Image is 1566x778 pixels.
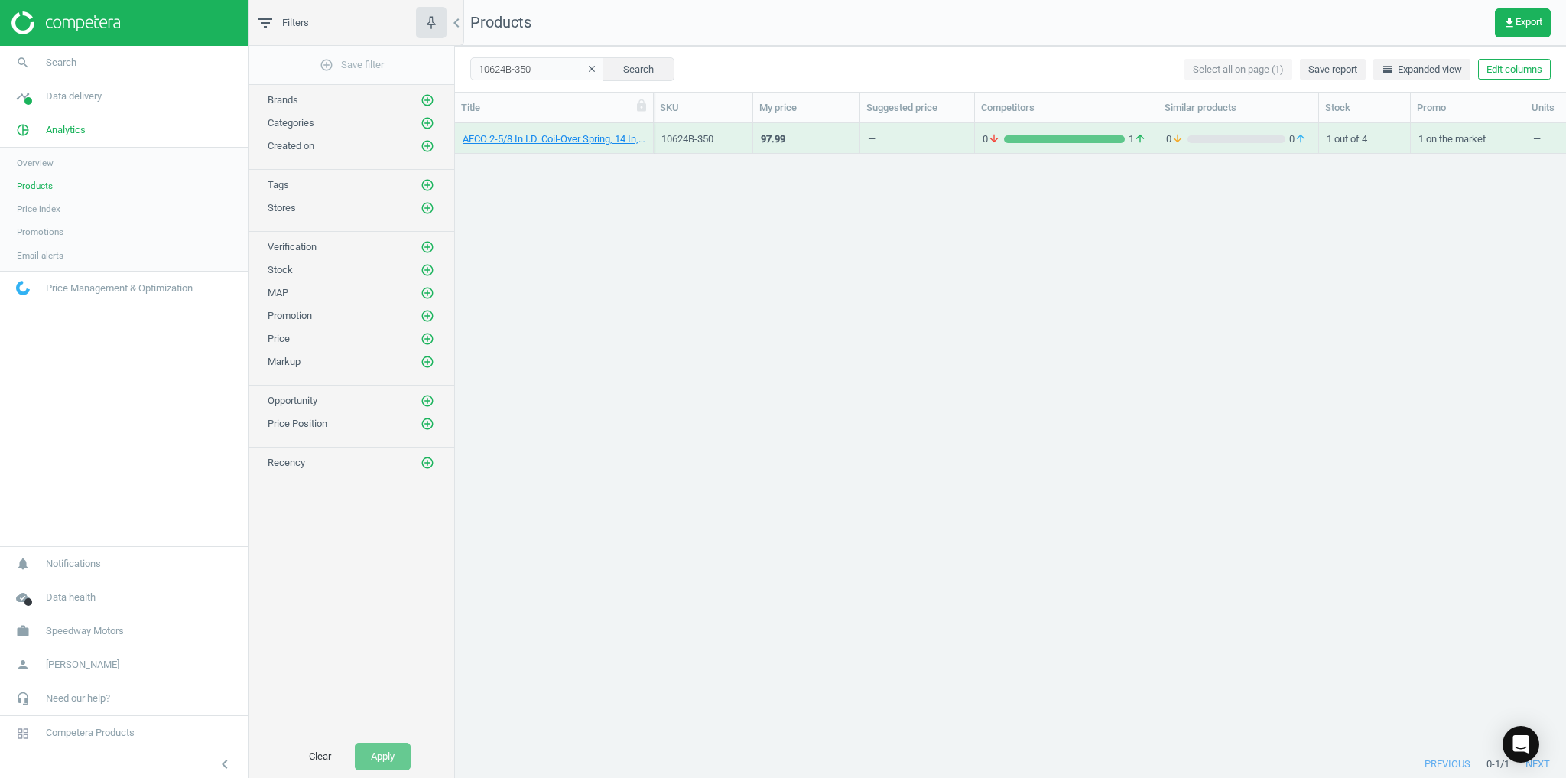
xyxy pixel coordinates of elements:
button: add_circle_outline [420,416,435,431]
span: Speedway Motors [46,624,124,638]
i: add_circle_outline [421,332,434,346]
span: Analytics [46,123,86,137]
span: Need our help? [46,692,110,705]
span: 0 [1166,132,1187,146]
i: arrow_downward [1171,132,1184,146]
button: add_circle_outline [420,200,435,216]
button: add_circle_outline [420,308,435,324]
button: add_circle_outline [420,93,435,108]
span: Email alerts [17,249,63,262]
span: Data delivery [46,90,102,103]
i: arrow_upward [1134,132,1146,146]
span: Stock [268,264,293,275]
i: add_circle_outline [421,456,434,470]
div: Stock [1325,101,1404,115]
i: add_circle_outline [421,309,434,323]
button: horizontal_splitExpanded view [1373,59,1470,80]
i: get_app [1503,17,1516,29]
i: add_circle_outline [421,417,434,431]
div: grid [455,123,1566,741]
span: Markup [268,356,301,367]
span: MAP [268,287,288,298]
i: add_circle_outline [421,263,434,277]
span: Created on [268,140,314,151]
i: headset_mic [8,684,37,713]
button: previous [1408,750,1486,778]
div: Competitors [981,101,1152,115]
i: cloud_done [8,583,37,612]
div: Open Intercom Messenger [1503,726,1539,763]
span: Brands [268,94,298,106]
button: Clear [293,743,347,770]
button: add_circle_outline [420,393,435,409]
span: 0 [1285,132,1311,146]
i: clear [586,63,597,74]
button: get_appExport [1495,8,1551,37]
i: add_circle_outline [421,139,434,153]
div: My price [759,101,853,115]
i: chevron_left [447,14,466,32]
span: Search [46,56,76,70]
button: next [1509,750,1566,778]
span: Notifications [46,557,101,571]
span: Overview [17,157,54,169]
i: add_circle_outline [421,394,434,408]
span: Price [268,333,290,344]
div: Suggested price [866,101,968,115]
button: chevron_left [206,754,244,774]
i: add_circle_outline [421,355,434,369]
i: add_circle_outline [421,178,434,192]
button: add_circle_outline [420,262,435,278]
span: Recency [268,457,305,468]
button: add_circle_outline [420,116,435,131]
button: add_circle_outline [420,138,435,154]
i: pie_chart_outlined [8,116,37,145]
i: person [8,650,37,679]
div: SKU [660,101,746,115]
span: Verification [268,241,317,252]
span: 1 [1125,132,1150,146]
span: Stores [268,202,296,213]
button: Select all on page (1) [1184,59,1292,80]
div: 1 on the market [1418,125,1517,151]
div: Promo [1417,101,1519,115]
div: — [868,132,876,151]
i: timeline [8,82,37,111]
span: Categories [268,117,314,129]
span: Save filter [320,58,384,72]
span: Data health [46,591,96,604]
i: notifications [8,549,37,578]
button: add_circle_outline [420,455,435,470]
span: Price index [17,203,60,215]
i: chevron_left [216,755,234,773]
span: [PERSON_NAME] [46,658,119,672]
span: Filters [282,16,309,30]
button: Edit columns [1478,59,1551,80]
button: Save report [1300,59,1366,80]
i: filter_list [256,14,275,32]
button: add_circle_outline [420,354,435,369]
span: Price Position [268,418,327,429]
i: add_circle_outline [421,116,434,130]
span: Tags [268,179,289,190]
span: 0 [983,132,1004,146]
button: add_circle_outlineSave filter [249,50,454,80]
a: AFCO 2-5/8 In I.D. Coil-Over Spring, 14 In, Black [463,132,645,146]
span: 0 - 1 [1486,757,1500,771]
input: SKU/Title search [470,57,604,80]
div: Title [461,101,647,115]
span: Opportunity [268,395,317,406]
i: arrow_downward [988,132,1000,146]
span: Promotions [17,226,63,238]
button: add_circle_outline [420,331,435,347]
i: horizontal_split [1382,63,1394,76]
span: Promotion [268,310,312,321]
span: Expanded view [1382,63,1462,76]
span: Export [1503,17,1542,29]
span: Competera Products [46,726,135,740]
i: arrow_upward [1295,132,1307,146]
i: work [8,617,37,646]
i: add_circle_outline [421,240,434,254]
img: ajHJNr6hYgQAAAAASUVORK5CYII= [11,11,120,34]
button: clear [580,59,603,80]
